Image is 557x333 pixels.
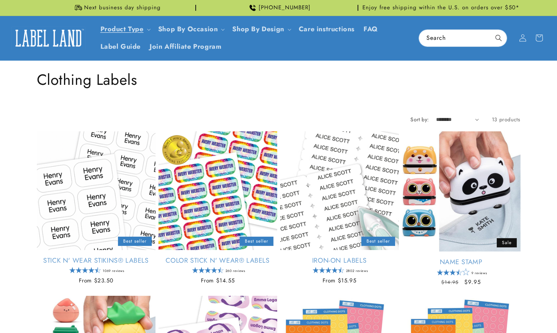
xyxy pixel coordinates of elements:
[37,70,521,89] h1: Clothing Labels
[364,25,378,33] span: FAQ
[402,258,521,266] a: Name Stamp
[492,116,521,123] span: 13 products
[410,116,429,123] label: Sort by:
[37,256,156,265] a: Stick N' Wear Stikins® Labels
[228,20,294,38] summary: Shop By Design
[359,20,382,38] a: FAQ
[145,38,226,55] a: Join Affiliate Program
[9,24,89,52] a: Label Land
[362,4,519,12] span: Enjoy free shipping within the U.S. on orders over $50*
[96,20,154,38] summary: Product Type
[100,24,144,34] a: Product Type
[280,256,399,265] a: Iron-On Labels
[232,24,284,34] a: Shop By Design
[154,20,228,38] summary: Shop By Occasion
[84,4,161,12] span: Next business day shipping
[96,38,145,55] a: Label Guide
[159,256,277,265] a: Color Stick N' Wear® Labels
[299,25,355,33] span: Care instructions
[158,25,218,33] span: Shop By Occasion
[490,30,507,46] button: Search
[259,4,311,12] span: [PHONE_NUMBER]
[294,20,359,38] a: Care instructions
[100,42,141,51] span: Label Guide
[11,26,86,49] img: Label Land
[150,42,221,51] span: Join Affiliate Program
